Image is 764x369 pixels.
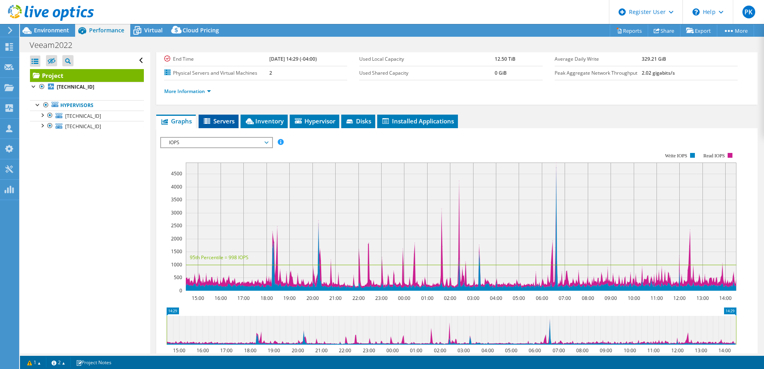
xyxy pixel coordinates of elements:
text: 01:00 [421,295,433,302]
text: 05:00 [512,295,525,302]
text: 12:00 [671,347,683,354]
text: 21:00 [315,347,327,354]
span: Environment [34,26,69,34]
text: 08:00 [581,295,594,302]
h1: Veeam2022 [26,41,85,50]
a: Share [648,24,680,37]
text: 13:00 [696,295,708,302]
b: 329.21 GiB [642,56,666,62]
text: 1000 [171,261,182,268]
text: 3500 [171,196,182,203]
svg: \n [692,8,700,16]
a: 2 [46,357,71,367]
span: [TECHNICAL_ID] [65,123,101,130]
a: [TECHNICAL_ID] [30,82,144,92]
text: 07:00 [552,347,565,354]
text: 06:00 [535,295,548,302]
span: Disks [345,117,371,125]
text: 19:00 [283,295,295,302]
text: 08:00 [576,347,588,354]
text: 11:00 [650,295,663,302]
text: 10:00 [627,295,640,302]
a: Project Notes [70,357,117,367]
text: 14:00 [718,347,730,354]
label: Used Shared Capacity [359,69,495,77]
text: 03:00 [457,347,470,354]
text: 15:00 [191,295,204,302]
span: Hypervisor [294,117,335,125]
text: Read IOPS [703,153,725,159]
text: 09:00 [604,295,617,302]
text: 4500 [171,170,182,177]
text: 3000 [171,209,182,216]
text: 500 [174,274,182,281]
text: 0 [179,287,182,294]
b: 2.02 gigabits/s [642,69,675,76]
text: 06:00 [528,347,541,354]
text: 03:00 [467,295,479,302]
text: 95th Percentile = 998 IOPS [190,254,249,261]
span: IOPS [165,138,268,147]
text: 23:00 [362,347,375,354]
text: 04:00 [489,295,502,302]
text: 20:00 [291,347,304,354]
label: Used Local Capacity [359,55,495,63]
text: 17:00 [237,295,249,302]
a: More Information [164,88,211,95]
label: End Time [164,55,269,63]
text: 1500 [171,248,182,255]
a: [TECHNICAL_ID] [30,121,144,131]
span: Inventory [245,117,284,125]
text: 22:00 [338,347,351,354]
a: Reports [610,24,648,37]
label: Peak Aggregate Network Throughput [555,69,642,77]
label: Average Daily Write [555,55,642,63]
text: 11:00 [647,347,659,354]
text: 01:00 [410,347,422,354]
label: Physical Servers and Virtual Machines [164,69,269,77]
text: 05:00 [505,347,517,354]
text: 00:00 [398,295,410,302]
text: 15:00 [173,347,185,354]
text: 22:00 [352,295,364,302]
a: Hypervisors [30,100,144,111]
text: 2000 [171,235,182,242]
text: 19:00 [267,347,280,354]
text: 12:00 [673,295,685,302]
b: 2 [269,69,272,76]
text: 10:00 [623,347,636,354]
a: Export [680,24,717,37]
text: 2500 [171,222,182,229]
text: 14:00 [719,295,731,302]
span: Servers [203,117,235,125]
span: Cloud Pricing [183,26,219,34]
span: Graphs [160,117,192,125]
b: 12.50 TiB [495,56,515,62]
a: More [717,24,754,37]
span: Performance [89,26,124,34]
text: 09:00 [599,347,612,354]
text: 21:00 [329,295,341,302]
b: [TECHNICAL_ID] [57,83,94,90]
text: 17:00 [220,347,232,354]
text: 20:00 [306,295,318,302]
text: Write IOPS [665,153,687,159]
text: 18:00 [260,295,273,302]
span: PK [742,6,755,18]
text: 00:00 [386,347,398,354]
a: 1 [22,357,46,367]
text: 07:00 [558,295,571,302]
a: Project [30,69,144,82]
span: Virtual [144,26,163,34]
text: 02:00 [444,295,456,302]
a: [TECHNICAL_ID] [30,111,144,121]
span: Installed Applications [381,117,454,125]
text: 23:00 [375,295,387,302]
text: 13:00 [694,347,707,354]
text: 16:00 [196,347,209,354]
span: [TECHNICAL_ID] [65,113,101,119]
b: 0 GiB [495,69,507,76]
text: 4000 [171,183,182,190]
text: 04:00 [481,347,493,354]
text: 18:00 [244,347,256,354]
